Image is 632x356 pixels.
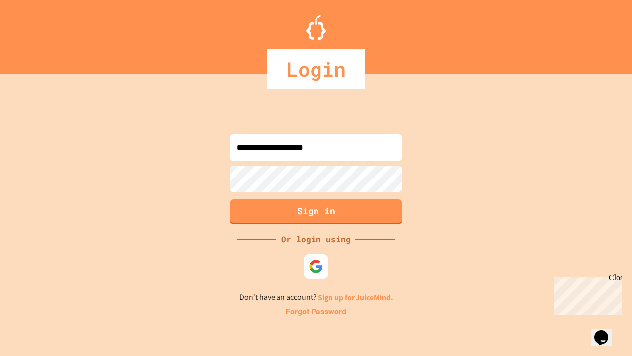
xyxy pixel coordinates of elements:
p: Don't have an account? [239,291,393,304]
button: Sign in [230,199,402,224]
div: Login [267,49,365,89]
iframe: chat widget [550,273,622,315]
a: Sign up for JuiceMind. [318,292,393,303]
img: google-icon.svg [309,259,323,274]
img: Logo.svg [306,15,326,40]
div: Or login using [276,233,355,245]
div: Chat with us now!Close [4,4,68,63]
a: Forgot Password [286,306,346,318]
iframe: chat widget [591,316,622,346]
